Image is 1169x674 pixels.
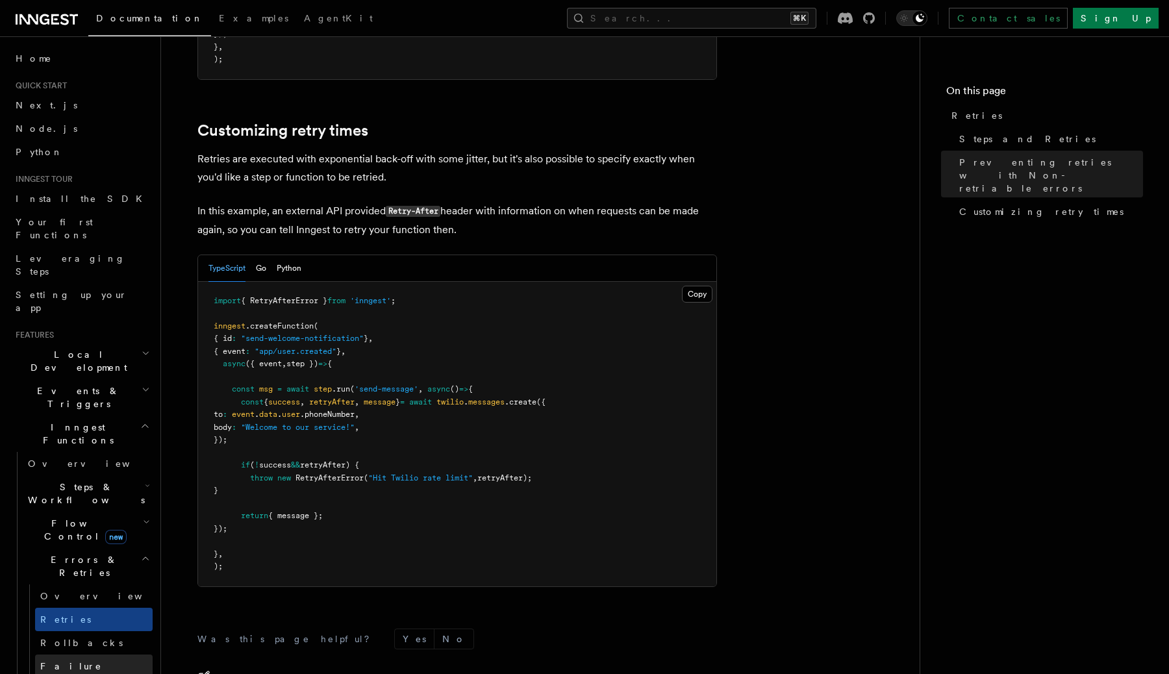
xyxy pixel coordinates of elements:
[10,247,153,283] a: Leveraging Steps
[436,397,464,406] span: twilio
[386,206,440,217] code: Retry-After
[40,638,123,648] span: Rollbacks
[223,359,245,368] span: async
[332,384,350,393] span: .run
[295,473,364,482] span: RetryAfterError
[277,410,282,419] span: .
[241,334,364,343] span: "send-welcome-notification"
[450,384,459,393] span: ()
[282,410,300,419] span: user
[23,553,141,579] span: Errors & Retries
[946,104,1143,127] a: Retries
[10,140,153,164] a: Python
[355,397,359,406] span: ,
[300,397,305,406] span: ,
[214,524,227,533] span: });
[364,473,368,482] span: (
[259,384,273,393] span: msg
[241,460,250,469] span: if
[16,100,77,110] span: Next.js
[96,13,203,23] span: Documentation
[214,321,245,331] span: inngest
[255,347,336,356] span: "app/user.created"
[364,397,396,406] span: message
[296,4,381,35] a: AgentKit
[300,410,355,419] span: .phoneNumber
[291,460,300,469] span: &&
[10,283,153,319] a: Setting up your app
[250,473,273,482] span: throw
[208,255,245,282] button: TypeScript
[219,13,288,23] span: Examples
[218,549,223,558] span: ,
[395,629,434,649] button: Yes
[214,423,232,432] span: body
[10,174,73,184] span: Inngest tour
[505,397,536,406] span: .create
[400,397,405,406] span: =
[355,384,418,393] span: 'send-message'
[951,109,1002,122] span: Retries
[232,384,255,393] span: const
[197,632,379,645] p: Was this page helpful?
[468,384,473,393] span: {
[959,156,1143,195] span: Preventing retries with Non-retriable errors
[277,384,282,393] span: =
[418,384,423,393] span: ,
[16,290,127,313] span: Setting up your app
[10,379,153,416] button: Events & Triggers
[355,410,359,419] span: ,
[300,460,359,469] span: retryAfter) {
[23,517,143,543] span: Flow Control
[241,397,264,406] span: const
[214,410,223,419] span: to
[682,286,712,303] button: Copy
[197,202,717,239] p: In this example, an external API provided header with information on when requests can be made ag...
[88,4,211,36] a: Documentation
[255,410,259,419] span: .
[409,397,432,406] span: await
[16,217,93,240] span: Your first Functions
[368,334,373,343] span: ,
[211,4,296,35] a: Examples
[350,384,355,393] span: (
[427,384,450,393] span: async
[10,94,153,117] a: Next.js
[10,81,67,91] span: Quick start
[10,117,153,140] a: Node.js
[23,452,153,475] a: Overview
[23,512,153,548] button: Flow Controlnew
[954,127,1143,151] a: Steps and Retries
[214,42,218,51] span: }
[214,347,245,356] span: { event
[949,8,1068,29] a: Contact sales
[197,121,368,140] a: Customizing retry times
[336,347,341,356] span: }
[214,334,232,343] span: { id
[286,384,309,393] span: await
[223,410,227,419] span: :
[464,397,468,406] span: .
[214,55,223,64] span: );
[35,608,153,631] a: Retries
[536,397,546,406] span: ({
[10,348,142,374] span: Local Development
[309,397,355,406] span: retryAfter
[350,296,391,305] span: 'inngest'
[40,614,91,625] span: Retries
[368,473,473,482] span: "Hit Twilio rate limit"
[10,416,153,452] button: Inngest Functions
[314,384,332,393] span: step
[16,253,125,277] span: Leveraging Steps
[259,410,277,419] span: data
[459,384,468,393] span: =>
[16,52,52,65] span: Home
[959,205,1124,218] span: Customizing retry times
[473,473,477,482] span: ,
[214,435,227,444] span: });
[23,475,153,512] button: Steps & Workflows
[16,147,63,157] span: Python
[954,200,1143,223] a: Customizing retry times
[10,47,153,70] a: Home
[35,631,153,655] a: Rollbacks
